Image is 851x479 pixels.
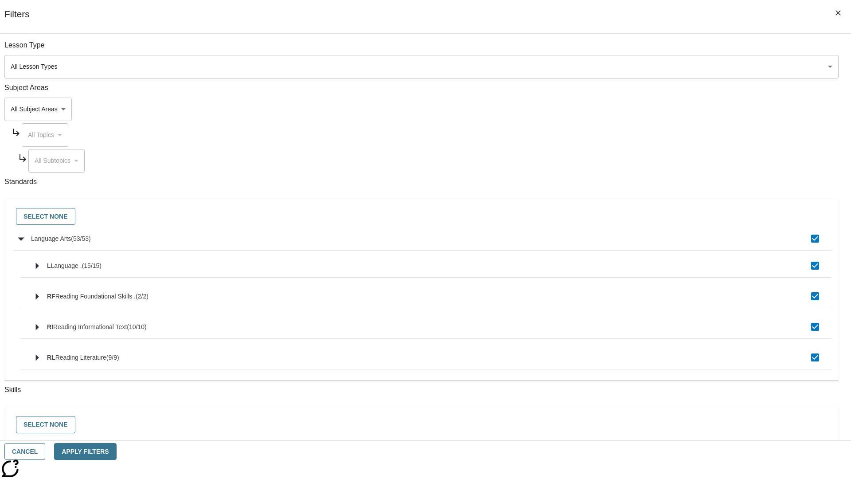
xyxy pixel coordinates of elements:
[31,235,71,242] span: Language Arts
[51,262,82,269] span: Language .
[22,123,68,147] div: Select a Subject Area
[28,149,85,173] div: Select a Subject Area
[4,55,839,79] div: Select a lesson type
[136,293,148,300] span: 2 standards selected/2 standards in group
[12,414,831,436] div: Select skills
[47,354,55,361] span: RL
[71,235,90,242] span: 53 standards selected/53 standards in group
[4,177,839,187] p: Standards
[829,4,847,22] button: Close Filters side menu
[4,9,30,33] h1: Filters
[12,206,831,228] div: Select standards
[53,323,127,330] span: Reading Informational Text
[4,83,839,93] p: Subject Areas
[82,262,101,269] span: 15 standards selected/15 standards in group
[106,354,119,361] span: 9 standards selected/9 standards in group
[54,443,116,460] button: Apply Filters
[55,293,136,300] span: Reading Foundational Skills .
[16,416,75,433] button: Select None
[47,293,55,300] span: RF
[127,323,146,330] span: 10 standards selected/10 standards in group
[4,40,839,51] p: Lesson Type
[16,208,75,225] button: Select None
[47,262,51,269] span: L
[47,323,53,330] span: RI
[4,443,45,460] button: Cancel
[4,385,839,395] p: Skills
[4,98,72,121] div: Select a Subject Area
[55,354,106,361] span: Reading Literature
